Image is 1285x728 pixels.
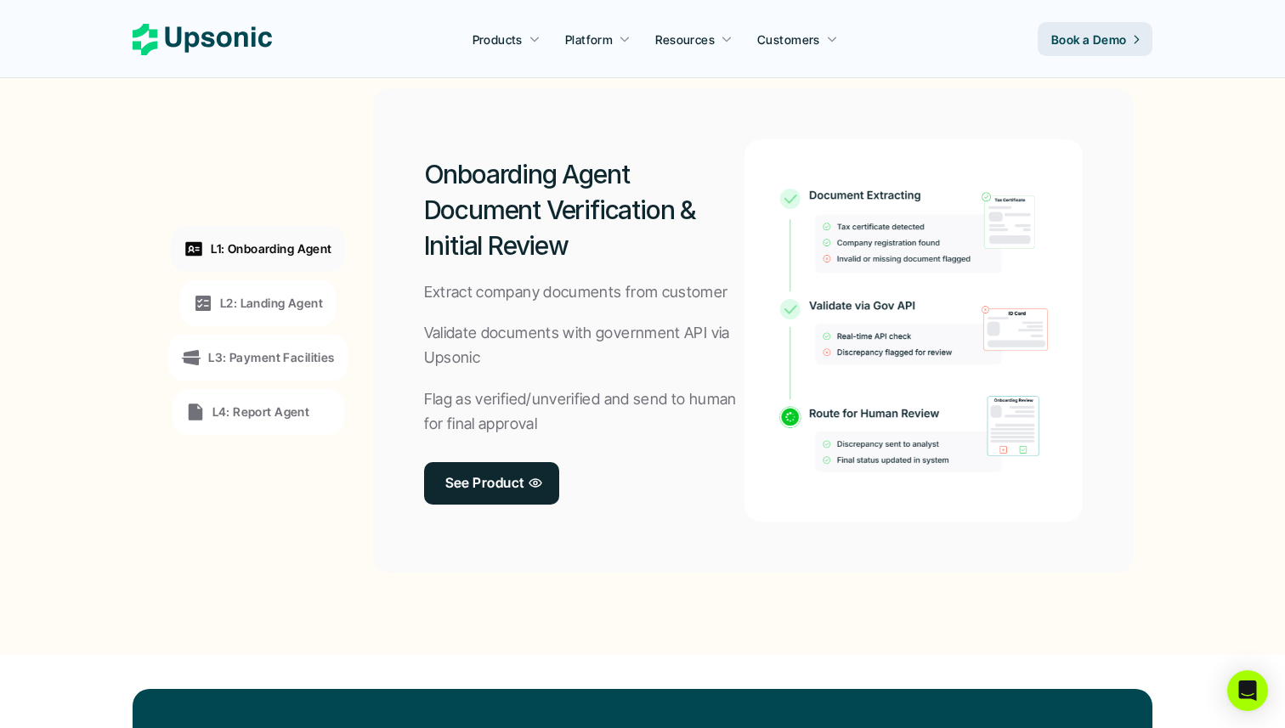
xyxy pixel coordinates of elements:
[424,321,745,370] p: Validate documents with government API via Upsonic
[424,156,745,263] h2: Onboarding Agent Document Verification & Initial Review
[208,348,334,366] p: L3: Payment Facilities
[220,294,323,312] p: L2: Landing Agent
[565,31,613,48] p: Platform
[1227,670,1268,711] div: Open Intercom Messenger
[1038,22,1152,56] a: Book a Demo
[655,31,715,48] p: Resources
[424,280,728,305] p: Extract company documents from customer
[1051,31,1127,48] p: Book a Demo
[424,387,745,437] p: Flag as verified/unverified and send to human for final approval
[211,240,331,257] p: L1: Onboarding Agent
[424,462,559,505] a: See Product
[473,31,523,48] p: Products
[212,403,310,420] p: L4: Report Agent
[445,471,524,495] p: See Product
[462,24,551,54] a: Products
[757,31,820,48] p: Customers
